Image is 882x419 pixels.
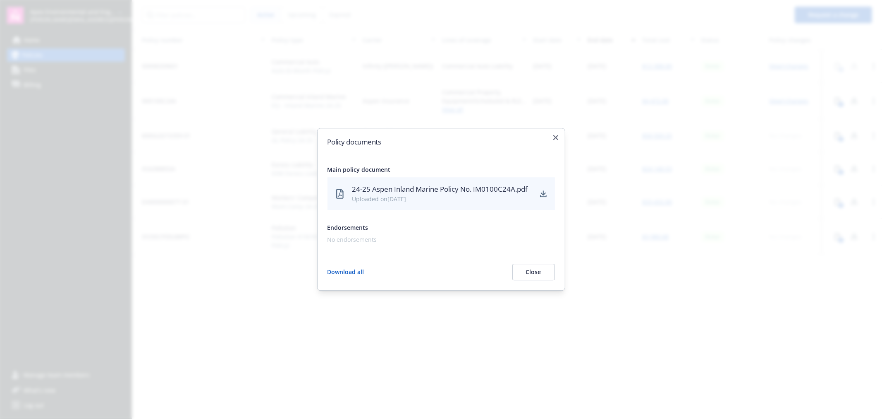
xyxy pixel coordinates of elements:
a: download [538,189,548,199]
div: Main policy document [327,165,555,174]
h2: Policy documents [327,138,555,145]
button: Download all [327,264,364,281]
div: Uploaded on [DATE] [352,195,532,204]
div: 24-25 Aspen Inland Marine Policy No. IM0100C24A.pdf [352,184,532,195]
button: Close [512,264,555,281]
div: Endorsements [327,224,555,232]
div: No endorsements [327,236,552,244]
